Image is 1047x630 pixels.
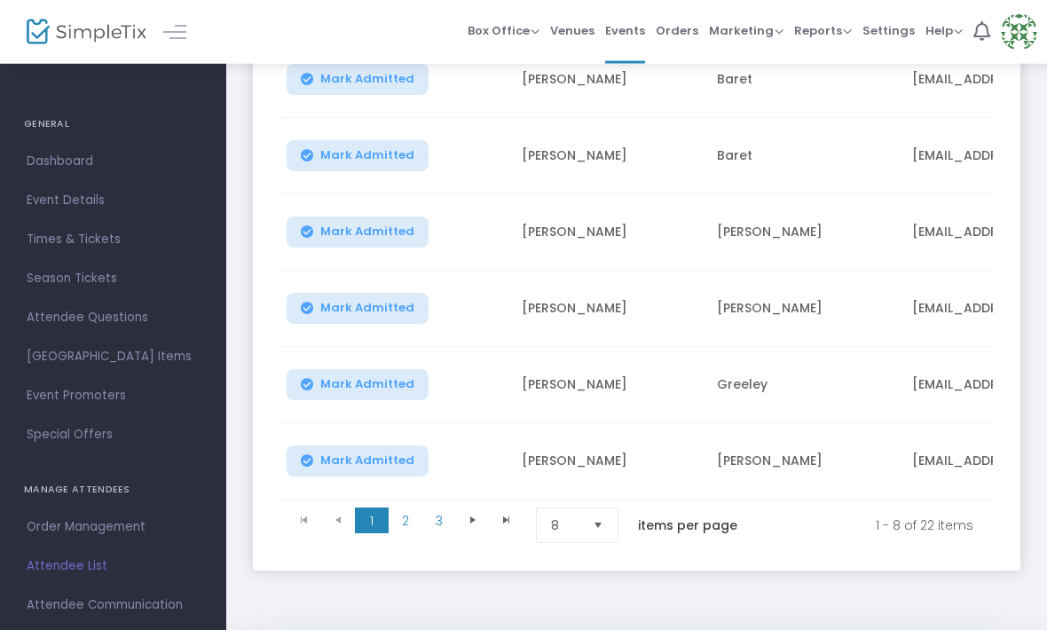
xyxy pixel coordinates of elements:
span: Go to the last page [500,514,514,528]
span: Help [925,22,963,39]
span: Times & Tickets [27,228,200,251]
span: Mark Admitted [320,302,414,316]
td: [PERSON_NAME] [511,195,706,272]
span: Marketing [709,22,783,39]
span: [GEOGRAPHIC_DATA] Items [27,345,200,368]
span: Venues [550,8,594,53]
span: Page 3 [422,508,456,535]
td: [PERSON_NAME] [511,272,706,348]
td: Baret [706,119,901,195]
button: Mark Admitted [287,294,429,325]
span: Dashboard [27,150,200,173]
span: Event Promoters [27,384,200,407]
button: Select [586,509,610,543]
td: [PERSON_NAME] [511,424,706,500]
span: Event Details [27,189,200,212]
span: Mark Admitted [320,378,414,392]
span: Mark Admitted [320,225,414,240]
h4: MANAGE ATTENDEES [24,472,202,508]
button: Mark Admitted [287,446,429,477]
td: Baret [706,43,901,119]
span: Box Office [468,22,539,39]
td: [PERSON_NAME] [706,272,901,348]
button: Mark Admitted [287,141,429,172]
button: Mark Admitted [287,65,429,96]
span: Page 1 [355,508,389,535]
span: Events [605,8,645,53]
span: Go to the next page [466,514,480,528]
span: Season Tickets [27,267,200,290]
span: Go to the last page [490,508,523,535]
label: items per page [638,517,737,535]
h4: GENERAL [24,106,202,142]
span: Go to the next page [456,508,490,535]
span: Mark Admitted [320,454,414,469]
button: Mark Admitted [287,370,429,401]
td: [PERSON_NAME] [511,348,706,424]
span: 8 [551,517,579,535]
span: Page 2 [389,508,422,535]
span: Mark Admitted [320,149,414,163]
span: Attendee Communication [27,594,200,617]
td: [PERSON_NAME] [706,195,901,272]
span: Attendee Questions [27,306,200,329]
span: Order Management [27,516,200,539]
span: Mark Admitted [320,73,414,87]
span: Reports [794,22,852,39]
td: [PERSON_NAME] [511,119,706,195]
kendo-pager-info: 1 - 8 of 22 items [775,508,973,544]
td: Greeley [706,348,901,424]
span: Orders [656,8,698,53]
td: [PERSON_NAME] [511,43,706,119]
td: [PERSON_NAME] [706,424,901,500]
span: Settings [862,8,915,53]
span: Attendee List [27,555,200,578]
button: Mark Admitted [287,217,429,248]
span: Special Offers [27,423,200,446]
